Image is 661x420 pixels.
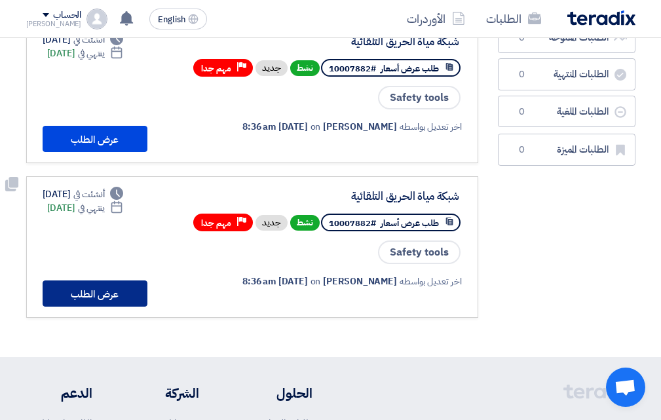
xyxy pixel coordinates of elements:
a: الطلبات [476,3,552,34]
a: الطلبات المميزة0 [498,134,635,166]
button: عرض الطلب [43,280,147,307]
div: شبكة مياة الحريق التلقائية [197,191,459,202]
span: #10007882 [329,62,376,75]
span: 0 [514,143,530,157]
span: [DATE] 8:36 am [242,275,308,288]
a: الأوردرات [396,3,476,34]
div: [DATE] [47,201,124,215]
div: [DATE] [47,47,124,60]
span: #10007882 [329,217,376,229]
span: on [311,120,321,134]
span: طلب عرض أسعار [381,62,439,75]
div: [PERSON_NAME] [26,20,82,28]
span: ينتهي في [78,47,105,60]
span: on [311,275,321,288]
span: [PERSON_NAME] [323,275,397,288]
img: profile_test.png [86,9,107,29]
span: طلب عرض أسعار [381,217,439,229]
span: ينتهي في [78,201,105,215]
li: الحلول [238,383,312,403]
a: الطلبات المنتهية0 [498,58,635,90]
span: English [158,15,185,24]
span: مهم جدا [201,62,231,75]
div: [DATE] [43,187,124,201]
span: نشط [290,60,320,76]
span: Safety tools [378,240,461,264]
div: جديد [255,60,288,76]
button: English [149,9,207,29]
div: [DATE] [43,33,124,47]
span: Safety tools [378,86,461,109]
li: الدعم [26,383,92,403]
span: أنشئت في [73,187,105,201]
a: الطلبات الملغية0 [498,96,635,128]
span: 0 [514,68,530,81]
span: [DATE] 8:36 am [242,120,308,134]
button: عرض الطلب [43,126,147,152]
span: 0 [514,105,530,119]
div: جديد [255,215,288,231]
div: Open chat [606,368,645,407]
span: اخر تعديل بواسطه [400,275,461,288]
span: أنشئت في [73,33,105,47]
li: الشركة [131,383,199,403]
span: نشط [290,215,320,231]
div: شبكة مياة الحريق التلقائية [197,36,459,48]
span: مهم جدا [201,217,231,229]
img: Teradix logo [567,10,635,26]
span: [PERSON_NAME] [323,120,397,134]
span: اخر تعديل بواسطه [400,120,461,134]
div: الحساب [53,10,81,21]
